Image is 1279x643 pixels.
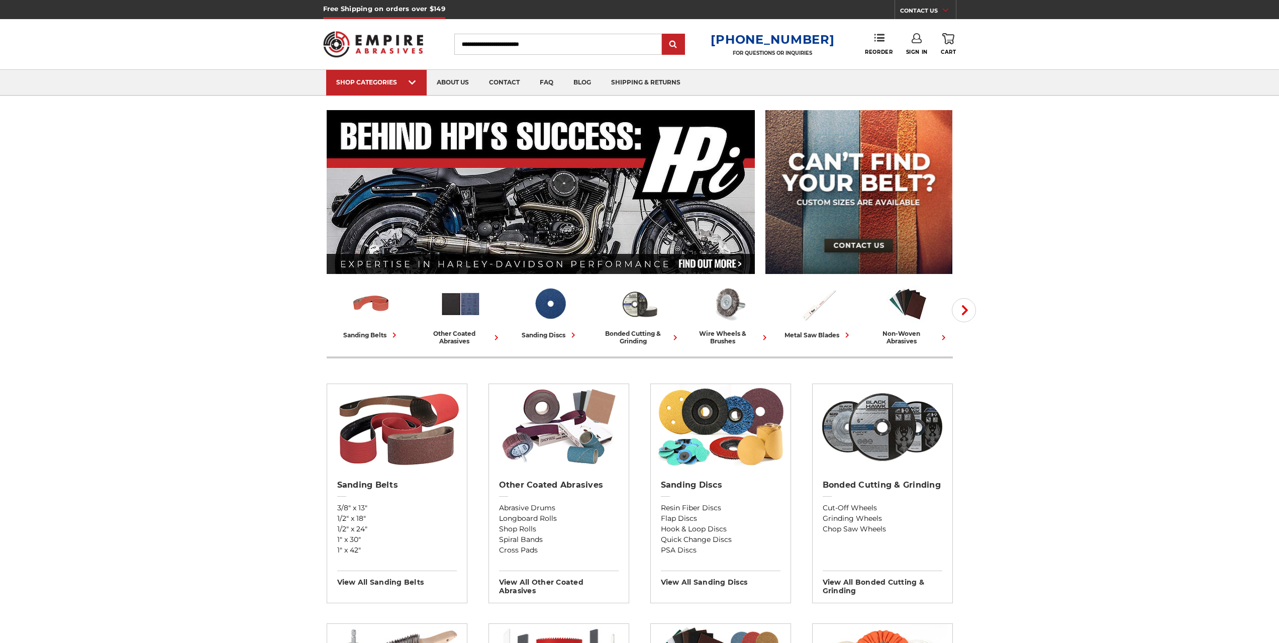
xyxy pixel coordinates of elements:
[323,25,424,64] img: Empire Abrasives
[711,32,834,47] a: [PHONE_NUMBER]
[952,298,976,322] button: Next
[350,283,392,325] img: Sanding Belts
[661,534,780,545] a: Quick Change Discs
[619,283,660,325] img: Bonded Cutting & Grinding
[499,503,619,513] a: Abrasive Drums
[784,330,852,340] div: metal saw blades
[499,513,619,524] a: Longboard Rolls
[420,283,502,345] a: other coated abrasives
[887,283,929,325] img: Non-woven Abrasives
[343,330,400,340] div: sanding belts
[499,534,619,545] a: Spiral Bands
[661,571,780,587] h3: View All sanding discs
[708,283,750,325] img: Wire Wheels & Brushes
[867,330,949,345] div: non-woven abrasives
[865,33,893,55] a: Reorder
[337,480,457,490] h2: Sanding Belts
[661,503,780,513] a: Resin Fiber Discs
[599,283,680,345] a: bonded cutting & grinding
[778,283,859,340] a: metal saw blades
[817,384,947,470] img: Bonded Cutting & Grinding
[563,70,601,96] a: blog
[332,384,462,470] img: Sanding Belts
[798,283,839,325] img: Metal Saw Blades
[427,70,479,96] a: about us
[599,330,680,345] div: bonded cutting & grinding
[529,283,571,325] img: Sanding Discs
[661,524,780,534] a: Hook & Loop Discs
[499,480,619,490] h2: Other Coated Abrasives
[601,70,691,96] a: shipping & returns
[479,70,530,96] a: contact
[337,524,457,534] a: 1/2" x 24"
[711,50,834,56] p: FOR QUESTIONS OR INQUIRIES
[337,534,457,545] a: 1" x 30"
[941,49,956,55] span: Cart
[331,283,412,340] a: sanding belts
[688,330,770,345] div: wire wheels & brushes
[906,49,928,55] span: Sign In
[823,503,942,513] a: Cut-Off Wheels
[661,480,780,490] h2: Sanding Discs
[522,330,578,340] div: sanding discs
[865,49,893,55] span: Reorder
[688,283,770,345] a: wire wheels & brushes
[337,503,457,513] a: 3/8" x 13"
[900,5,956,19] a: CONTACT US
[823,571,942,595] h3: View All bonded cutting & grinding
[661,513,780,524] a: Flap Discs
[823,524,942,534] a: Chop Saw Wheels
[494,384,624,470] img: Other Coated Abrasives
[440,283,481,325] img: Other Coated Abrasives
[337,513,457,524] a: 1/2" x 18"
[327,110,755,274] img: Banner for an interview featuring Horsepower Inc who makes Harley performance upgrades featured o...
[661,545,780,556] a: PSA Discs
[823,480,942,490] h2: Bonded Cutting & Grinding
[499,545,619,556] a: Cross Pads
[655,384,785,470] img: Sanding Discs
[823,513,942,524] a: Grinding Wheels
[499,524,619,534] a: Shop Rolls
[765,110,952,274] img: promo banner for custom belts.
[510,283,591,340] a: sanding discs
[941,33,956,55] a: Cart
[499,571,619,595] h3: View All other coated abrasives
[420,330,502,345] div: other coated abrasives
[530,70,563,96] a: faq
[867,283,949,345] a: non-woven abrasives
[337,571,457,587] h3: View All sanding belts
[337,545,457,556] a: 1" x 42"
[663,35,683,55] input: Submit
[336,78,417,86] div: SHOP CATEGORIES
